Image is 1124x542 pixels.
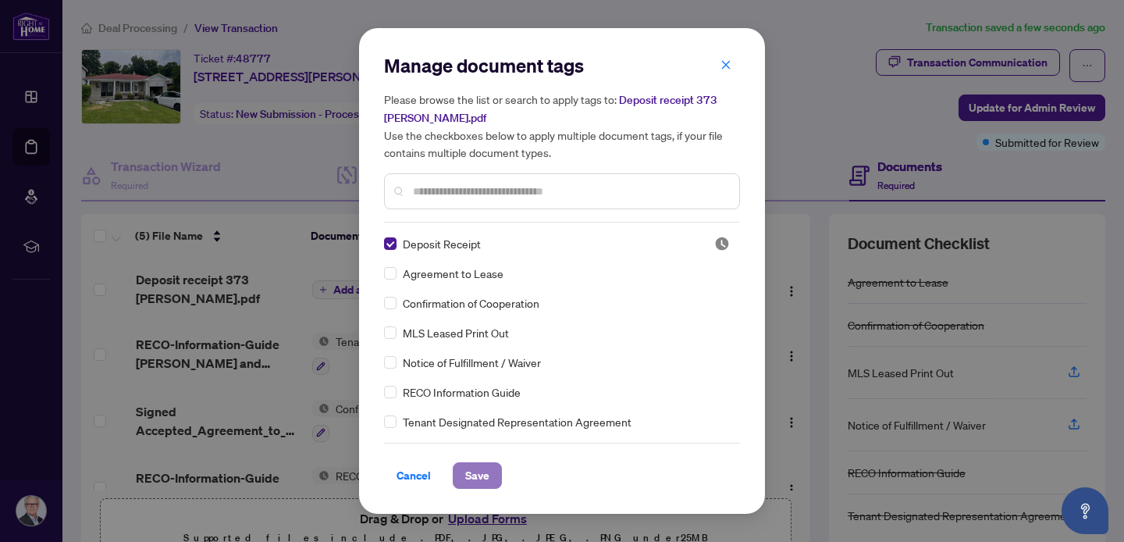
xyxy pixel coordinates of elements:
[1062,487,1108,534] button: Open asap
[403,413,631,430] span: Tenant Designated Representation Agreement
[714,236,730,251] img: status
[403,354,541,371] span: Notice of Fulfillment / Waiver
[384,462,443,489] button: Cancel
[403,324,509,341] span: MLS Leased Print Out
[714,236,730,251] span: Pending Review
[384,53,740,78] h2: Manage document tags
[384,91,740,161] h5: Please browse the list or search to apply tags to: Use the checkboxes below to apply multiple doc...
[403,383,521,401] span: RECO Information Guide
[403,294,539,312] span: Confirmation of Cooperation
[453,462,502,489] button: Save
[465,463,489,488] span: Save
[720,59,731,70] span: close
[403,235,481,252] span: Deposit Receipt
[397,463,431,488] span: Cancel
[403,265,503,282] span: Agreement to Lease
